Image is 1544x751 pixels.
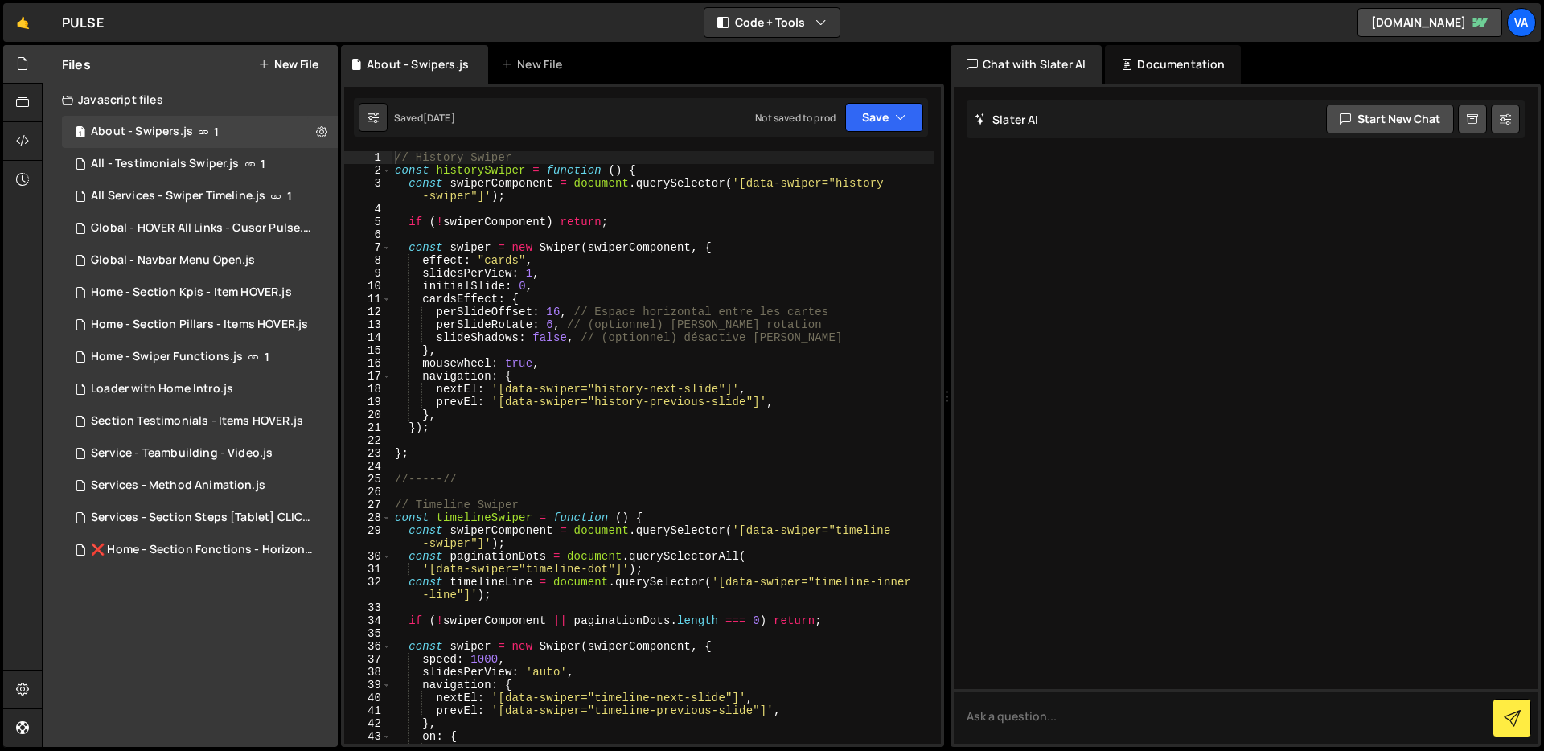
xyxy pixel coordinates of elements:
[344,203,392,215] div: 4
[344,151,392,164] div: 1
[62,148,338,180] div: 16253/45780.js
[423,111,455,125] div: [DATE]
[91,446,273,461] div: Service - Teambuilding - Video.js
[91,318,308,332] div: Home - Section Pillars - Items HOVER.js
[344,601,392,614] div: 33
[43,84,338,116] div: Javascript files
[62,180,338,212] div: 16253/46888.js
[344,306,392,318] div: 12
[265,351,269,363] span: 1
[62,534,343,566] div: 16253/45820.js
[344,524,392,550] div: 29
[344,344,392,357] div: 15
[3,3,43,42] a: 🤙
[62,212,343,244] div: 16253/45676.js
[91,478,265,493] div: Services - Method Animation.js
[344,215,392,228] div: 5
[91,543,313,557] div: ❌ Home - Section Fonctions - Horizontal scroll.js
[344,550,392,563] div: 30
[344,280,392,293] div: 10
[344,164,392,177] div: 2
[62,277,338,309] div: 16253/44485.js
[91,221,313,236] div: Global - HOVER All Links - Cusor Pulse.js
[91,382,233,396] div: Loader with Home Intro.js
[344,421,392,434] div: 21
[755,111,836,125] div: Not saved to prod
[62,470,338,502] div: 16253/44878.js
[91,157,239,171] div: All - Testimonials Swiper.js
[344,370,392,383] div: 17
[344,704,392,717] div: 41
[62,55,91,73] h2: Files
[1326,105,1454,133] button: Start new chat
[62,13,104,32] div: PULSE
[214,125,219,138] span: 1
[344,383,392,396] div: 18
[344,640,392,653] div: 36
[951,45,1102,84] div: Chat with Slater AI
[91,253,255,268] div: Global - Navbar Menu Open.js
[704,8,840,37] button: Code + Tools
[344,447,392,460] div: 23
[344,653,392,666] div: 37
[91,189,265,203] div: All Services - Swiper Timeline.js
[344,486,392,499] div: 26
[62,502,343,534] div: 16253/45790.js
[344,293,392,306] div: 11
[344,666,392,679] div: 38
[344,511,392,524] div: 28
[344,267,392,280] div: 9
[261,158,265,170] span: 1
[344,408,392,421] div: 20
[62,373,338,405] div: 16253/45227.js
[367,56,469,72] div: About - Swipers.js
[344,241,392,254] div: 7
[76,127,85,140] span: 1
[62,116,338,148] div: 16253/43838.js
[344,254,392,267] div: 8
[344,473,392,486] div: 25
[91,511,313,525] div: Services - Section Steps [Tablet] CLICK.js
[344,396,392,408] div: 19
[344,627,392,640] div: 35
[62,244,338,277] div: 16253/44426.js
[344,614,392,627] div: 34
[394,111,455,125] div: Saved
[62,309,339,341] div: 16253/44429.js
[845,103,923,132] button: Save
[344,499,392,511] div: 27
[287,190,292,203] span: 1
[975,112,1039,127] h2: Slater AI
[62,405,338,437] div: 16253/45325.js
[344,331,392,344] div: 14
[258,58,318,71] button: New File
[344,434,392,447] div: 22
[344,318,392,331] div: 13
[62,437,338,470] div: 16253/47486.js
[1105,45,1241,84] div: Documentation
[501,56,569,72] div: New File
[91,285,292,300] div: Home - Section Kpis - Item HOVER.js
[344,691,392,704] div: 40
[344,679,392,691] div: 39
[62,341,338,373] div: 16253/46221.js
[344,357,392,370] div: 16
[1507,8,1536,37] a: Va
[91,414,303,429] div: Section Testimonials - Items HOVER.js
[344,177,392,203] div: 3
[91,350,243,364] div: Home - Swiper Functions.js
[1357,8,1502,37] a: [DOMAIN_NAME]
[344,460,392,473] div: 24
[344,228,392,241] div: 6
[344,717,392,730] div: 42
[344,563,392,576] div: 31
[91,125,193,139] div: About - Swipers.js
[344,730,392,743] div: 43
[344,576,392,601] div: 32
